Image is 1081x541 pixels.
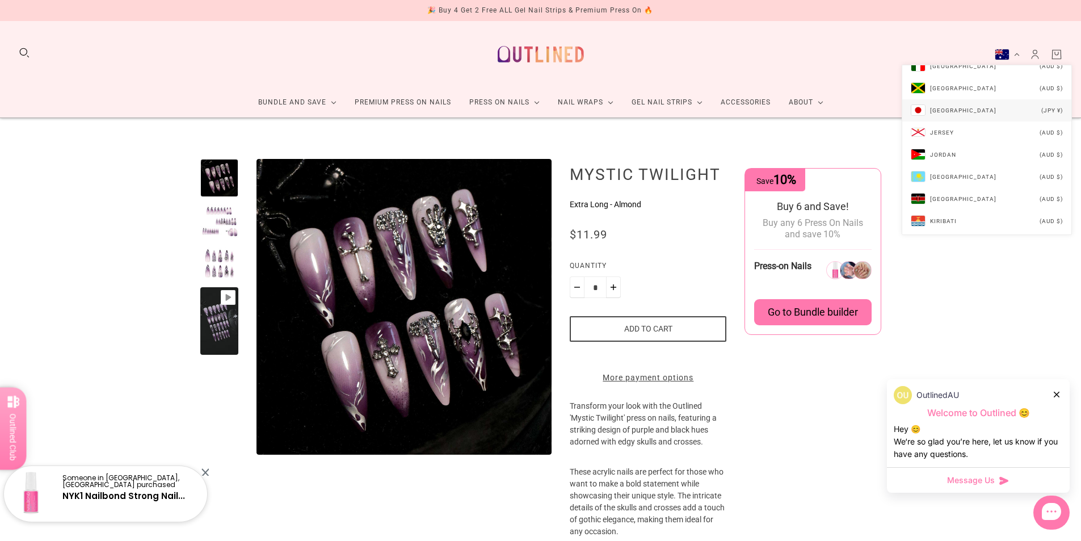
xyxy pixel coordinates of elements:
button: Add to cart [570,316,726,342]
p: (AUD $) [1040,82,1063,94]
button: Search [18,47,31,59]
button: Plus [606,276,621,298]
img: data:image/png;base64,iVBORw0KGgoAAAANSUhEUgAAACQAAAAkCAYAAADhAJiYAAAC0UlEQVR4AexVTWgTQRT+9i+bTdo... [894,386,912,404]
span: $11.99 [570,228,607,241]
a: Accessories [712,87,780,118]
p: Transform your look with the Outlined 'Mystic Twilight' press on nails, featuring a striking desi... [570,400,726,466]
a: Press On Nails [460,87,549,118]
a: About [780,87,832,118]
div: 🎉 Buy 4 Get 2 Free ALL Gel Nail Strips & Premium Press On 🔥 [427,5,653,16]
p: (AUD $) [1040,171,1063,183]
p: Welcome to Outlined 😊 [894,407,1063,419]
p: Someone in [GEOGRAPHIC_DATA], [GEOGRAPHIC_DATA] purchased [62,475,197,488]
span: 10% [773,173,796,187]
h1: Mystic Twilight [570,165,726,184]
a: Bundle and Save [249,87,346,118]
span: Go to Bundle builder [768,306,858,318]
a: Account [1029,48,1041,61]
img: Mystic Twilight [256,159,552,455]
p: (AUD $) [1040,60,1063,72]
a: More payment options [570,372,726,384]
button: Australia [995,49,1020,60]
p: (AUD $) [1040,215,1063,227]
p: (JPY ¥) [1041,104,1063,116]
a: Gel Nail Strips [622,87,712,118]
label: Quantity [570,260,726,276]
modal-trigger: Enlarge product image [256,159,552,455]
p: Extra Long - Almond [570,199,726,211]
a: Premium Press On Nails [346,87,460,118]
a: Cart [1050,48,1063,61]
p: (AUD $) [1040,193,1063,205]
a: Nail Wraps [549,87,622,118]
p: OutlinedAU [916,389,959,401]
a: Outlined [491,30,591,78]
span: Press-on Nails [754,261,811,271]
button: Minus [570,276,584,298]
span: Buy any 6 Press On Nails and save 10% [763,217,863,240]
span: Buy 6 and Save! [777,200,849,212]
span: Message Us [947,475,995,486]
a: NYK1 Nailbond Strong Nail... [62,490,185,502]
span: Save [756,177,796,186]
p: (AUD $) [1040,149,1063,161]
div: Hey 😊 We‘re so glad you’re here, let us know if you have any questions. [894,423,1063,460]
p: (AUD $) [1040,127,1063,139]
